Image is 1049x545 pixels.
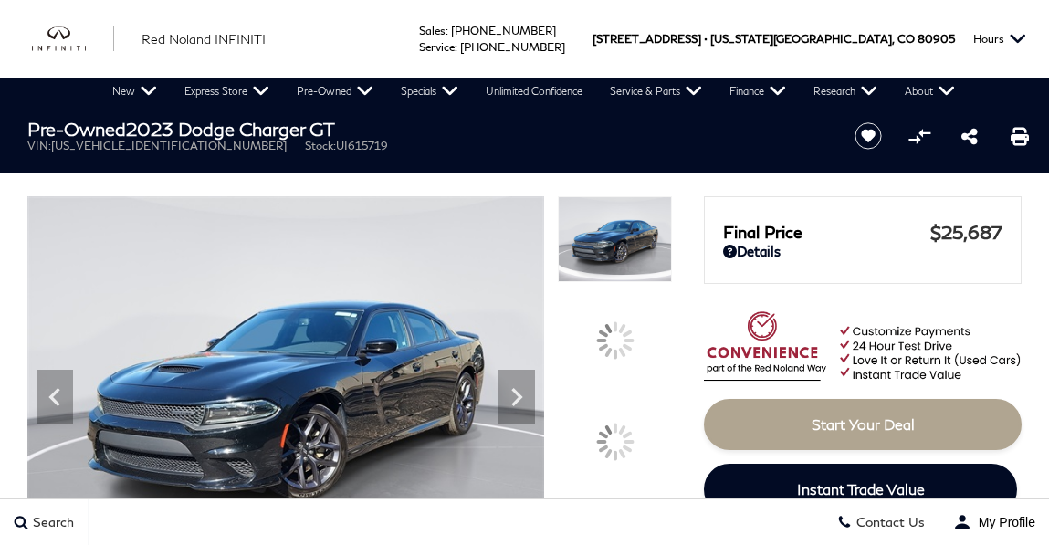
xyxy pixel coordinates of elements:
[27,139,51,152] span: VIN:
[28,515,74,530] span: Search
[283,78,387,105] a: Pre-Owned
[51,139,287,152] span: [US_VEHICLE_IDENTIFICATION_NUMBER]
[704,399,1022,450] a: Start Your Deal
[596,78,716,105] a: Service & Parts
[142,29,266,48] a: Red Noland INFINITI
[812,415,915,433] span: Start Your Deal
[704,464,1017,515] a: Instant Trade Value
[716,78,800,105] a: Finance
[32,26,114,51] a: infiniti
[848,121,888,151] button: Save vehicle
[891,78,969,105] a: About
[99,78,969,105] nav: Main Navigation
[455,40,457,54] span: :
[99,78,171,105] a: New
[419,24,446,37] span: Sales
[387,78,472,105] a: Specials
[27,118,126,140] strong: Pre-Owned
[797,480,925,498] span: Instant Trade Value
[723,243,1002,259] a: Details
[32,26,114,51] img: INFINITI
[446,24,448,37] span: :
[142,31,266,47] span: Red Noland INFINITI
[800,78,891,105] a: Research
[336,139,388,152] span: UI615719
[472,78,596,105] a: Unlimited Confidence
[939,499,1049,545] button: user-profile-menu
[906,122,933,150] button: Compare vehicle
[558,196,672,282] img: Used 2023 Pitch Black Clearcoat Dodge GT image 1
[27,119,825,139] h1: 2023 Dodge Charger GT
[961,125,978,147] a: Share this Pre-Owned 2023 Dodge Charger GT
[971,515,1035,529] span: My Profile
[593,32,955,46] a: [STREET_ADDRESS] • [US_STATE][GEOGRAPHIC_DATA], CO 80905
[723,222,930,242] span: Final Price
[419,40,455,54] span: Service
[930,221,1002,243] span: $25,687
[1011,125,1029,147] a: Print this Pre-Owned 2023 Dodge Charger GT
[171,78,283,105] a: Express Store
[852,515,925,530] span: Contact Us
[723,221,1002,243] a: Final Price $25,687
[305,139,336,152] span: Stock:
[460,40,565,54] a: [PHONE_NUMBER]
[451,24,556,37] a: [PHONE_NUMBER]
